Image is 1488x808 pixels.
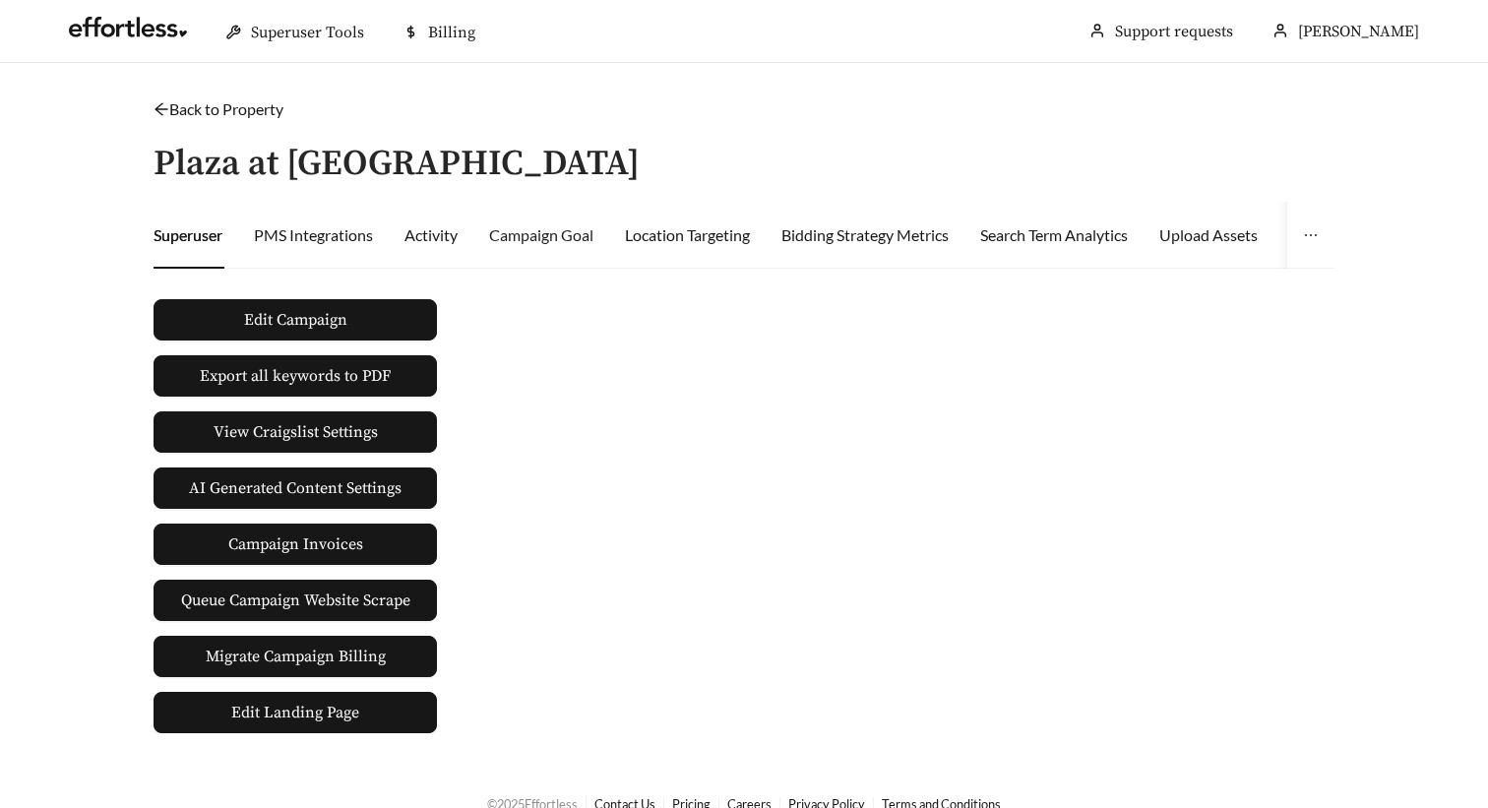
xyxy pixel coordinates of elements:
[154,467,437,509] button: AI Generated Content Settings
[189,476,402,500] span: AI Generated Content Settings
[154,99,283,118] a: arrow-leftBack to Property
[154,411,437,453] button: View Craigslist Settings
[154,636,437,677] button: Migrate Campaign Billing
[980,223,1128,247] div: Search Term Analytics
[154,101,169,117] span: arrow-left
[200,364,391,388] span: Export all keywords to PDF
[251,23,364,42] span: Superuser Tools
[781,223,949,247] div: Bidding Strategy Metrics
[181,589,410,612] span: Queue Campaign Website Scrape
[231,693,359,732] span: Edit Landing Page
[1159,223,1258,247] div: Upload Assets
[1298,22,1419,41] span: [PERSON_NAME]
[154,692,437,733] a: Edit Landing Page
[1287,202,1334,269] button: ellipsis
[154,223,222,247] div: Superuser
[1303,227,1319,243] span: ellipsis
[154,580,437,621] button: Queue Campaign Website Scrape
[228,525,363,564] span: Campaign Invoices
[254,223,373,247] div: PMS Integrations
[1115,22,1233,41] a: Support requests
[489,223,593,247] div: Campaign Goal
[404,223,458,247] div: Activity
[428,23,475,42] span: Billing
[214,420,378,444] span: View Craigslist Settings
[154,299,437,341] button: Edit Campaign
[154,524,437,565] a: Campaign Invoices
[625,223,750,247] div: Location Targeting
[154,145,640,184] h3: Plaza at [GEOGRAPHIC_DATA]
[206,645,386,668] span: Migrate Campaign Billing
[244,308,347,332] span: Edit Campaign
[154,355,437,397] button: Export all keywords to PDF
